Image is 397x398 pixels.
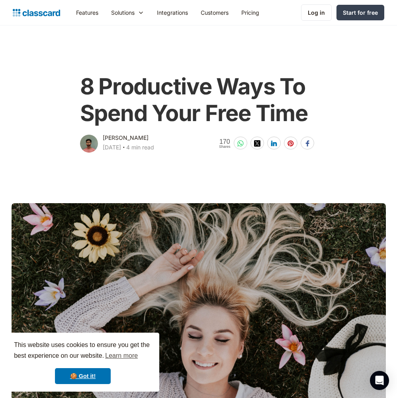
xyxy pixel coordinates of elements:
[13,7,60,18] a: home
[343,8,378,17] div: Start for free
[80,73,317,127] h1: 8 Productive Ways To Spend Your Free Time
[105,4,151,22] div: Solutions
[301,4,332,21] a: Log in
[55,368,111,384] a: dismiss cookie message
[308,8,325,17] div: Log in
[103,143,121,152] div: [DATE]
[194,4,235,22] a: Customers
[219,145,231,149] span: Shares
[151,4,194,22] a: Integrations
[70,4,105,22] a: Features
[111,8,135,17] div: Solutions
[103,133,149,143] div: [PERSON_NAME]
[271,140,277,147] img: linkedin-white sharing button
[14,340,152,362] span: This website uses cookies to ensure you get the best experience on our website.
[237,140,244,147] img: whatsapp-white sharing button
[219,138,231,145] span: 170
[235,4,266,22] a: Pricing
[6,333,159,392] div: cookieconsent
[104,350,139,362] a: learn more about cookies
[121,143,126,154] div: ‧
[254,140,260,147] img: twitter-white sharing button
[336,5,384,20] a: Start for free
[126,143,154,152] div: 4 min read
[370,371,389,390] div: Open Intercom Messenger
[304,140,311,147] img: facebook-white sharing button
[287,140,294,147] img: pinterest-white sharing button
